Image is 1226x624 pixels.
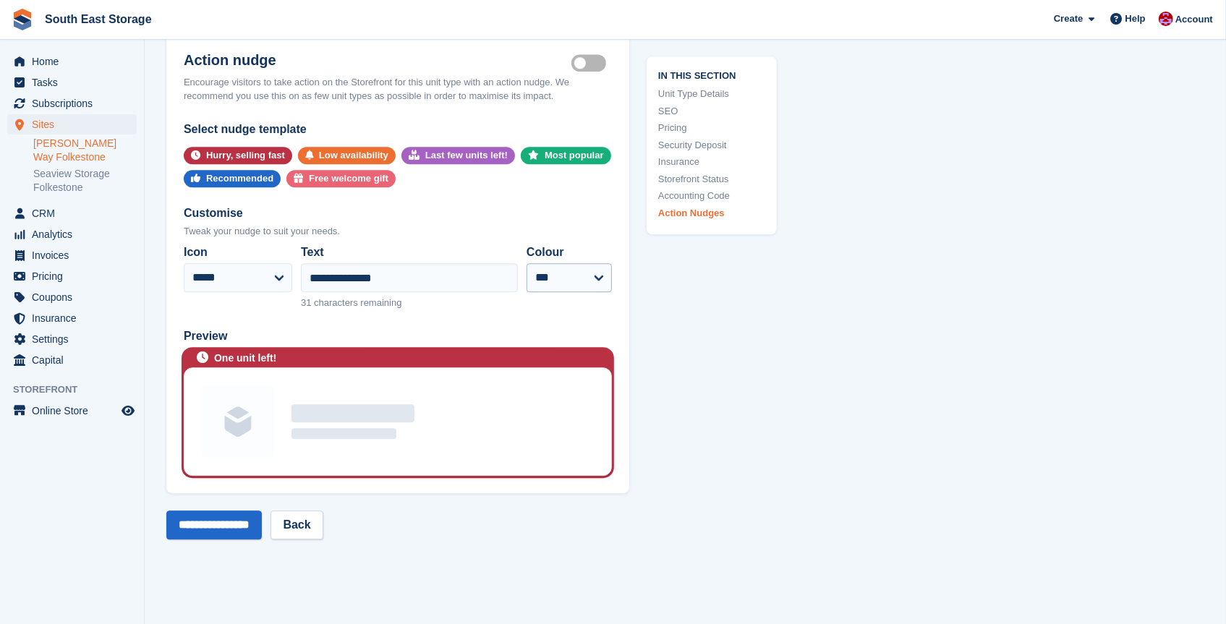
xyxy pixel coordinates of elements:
span: Create [1054,12,1083,26]
span: Sites [32,114,119,134]
span: Invoices [32,245,119,265]
div: Low availability [319,147,388,164]
h2: Action nudge [184,52,571,69]
span: 31 [301,297,311,308]
a: menu [7,203,137,223]
div: Recommended [206,170,273,187]
span: Account [1175,12,1213,27]
div: Last few units left! [425,147,508,164]
span: Tasks [32,72,119,93]
span: Pricing [32,266,119,286]
a: Action Nudges [658,206,765,221]
img: Unit group image placeholder [202,385,274,458]
span: Storefront [13,382,144,397]
span: In this section [658,68,765,82]
div: Hurry, selling fast [206,147,285,164]
a: Preview store [119,402,137,419]
span: Capital [32,350,119,370]
a: Pricing [658,121,765,136]
label: Text [301,244,518,261]
span: CRM [32,203,119,223]
a: menu [7,51,137,72]
a: Storefront Status [658,172,765,187]
a: menu [7,72,137,93]
img: stora-icon-8386f47178a22dfd0bd8f6a31ec36ba5ce8667c1dd55bd0f319d3a0aa187defe.svg [12,9,33,30]
button: Last few units left! [401,147,515,164]
div: Select nudge template [184,121,612,138]
span: Analytics [32,224,119,244]
div: Encourage visitors to take action on the Storefront for this unit type with an action nudge. We r... [184,75,612,103]
div: Preview [184,328,612,345]
label: Is active [571,61,612,64]
a: Security Deposit [658,138,765,153]
button: Hurry, selling fast [184,147,292,164]
a: Unit Type Details [658,87,765,102]
a: menu [7,114,137,134]
div: Tweak your nudge to suit your needs. [184,224,612,239]
a: menu [7,93,137,114]
a: Insurance [658,155,765,170]
label: Colour [527,244,612,261]
button: Most popular [521,147,611,164]
a: menu [7,350,137,370]
a: menu [7,287,137,307]
a: Seaview Storage Folkestone [33,167,137,195]
a: menu [7,245,137,265]
div: Most popular [545,147,604,164]
a: menu [7,224,137,244]
a: Back [271,510,323,539]
img: Roger Norris [1159,12,1173,26]
a: menu [7,308,137,328]
a: menu [7,266,137,286]
a: SEO [658,104,765,119]
span: Home [32,51,119,72]
span: Insurance [32,308,119,328]
a: menu [7,401,137,421]
label: Icon [184,244,292,261]
span: Online Store [32,401,119,421]
button: Free welcome gift [286,170,396,187]
div: One unit left! [214,351,276,366]
div: Free welcome gift [309,170,388,187]
a: [PERSON_NAME] Way Folkestone [33,137,137,164]
span: Settings [32,329,119,349]
button: Recommended [184,170,281,187]
a: South East Storage [39,7,158,31]
div: Customise [184,205,612,222]
a: menu [7,329,137,349]
span: Help [1125,12,1146,26]
a: Accounting Code [658,189,765,204]
button: Low availability [298,147,396,164]
span: Coupons [32,287,119,307]
span: Subscriptions [32,93,119,114]
span: characters remaining [314,297,401,308]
